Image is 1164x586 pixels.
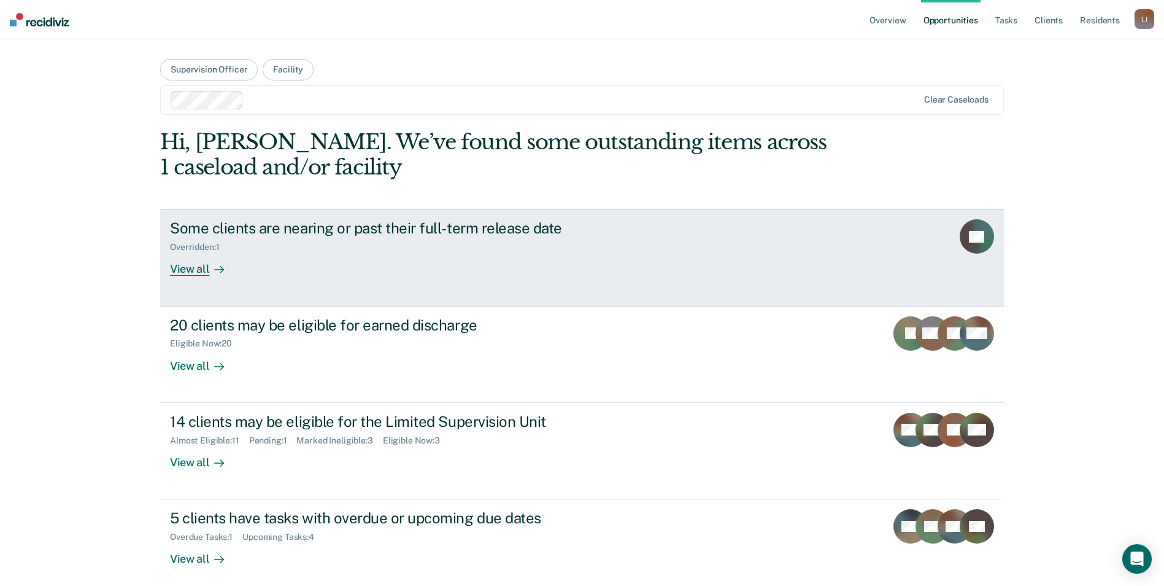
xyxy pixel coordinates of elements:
div: Marked Ineligible : 3 [296,436,382,446]
div: Overridden : 1 [170,242,229,252]
button: LJ [1135,9,1154,29]
div: Open Intercom Messenger [1122,544,1152,574]
div: View all [170,252,239,276]
img: Recidiviz [10,13,69,26]
button: Supervision Officer [160,59,258,80]
div: View all [170,349,239,373]
div: Some clients are nearing or past their full-term release date [170,219,601,237]
div: 14 clients may be eligible for the Limited Supervision Unit [170,413,601,431]
div: Eligible Now : 3 [383,436,450,446]
div: Upcoming Tasks : 4 [242,532,324,542]
a: Some clients are nearing or past their full-term release dateOverridden:1View all [160,209,1004,306]
div: View all [170,445,239,469]
a: 14 clients may be eligible for the Limited Supervision UnitAlmost Eligible:11Pending:1Marked Inel... [160,403,1004,499]
div: View all [170,542,239,566]
button: Facility [263,59,314,80]
div: Clear caseloads [924,95,989,105]
div: Eligible Now : 20 [170,338,242,349]
a: 20 clients may be eligible for earned dischargeEligible Now:20View all [160,307,1004,403]
div: Overdue Tasks : 1 [170,532,242,542]
div: L J [1135,9,1154,29]
div: Pending : 1 [249,436,297,446]
div: 5 clients have tasks with overdue or upcoming due dates [170,509,601,527]
div: 20 clients may be eligible for earned discharge [170,316,601,334]
div: Almost Eligible : 11 [170,436,249,446]
div: Hi, [PERSON_NAME]. We’ve found some outstanding items across 1 caseload and/or facility [160,130,835,180]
